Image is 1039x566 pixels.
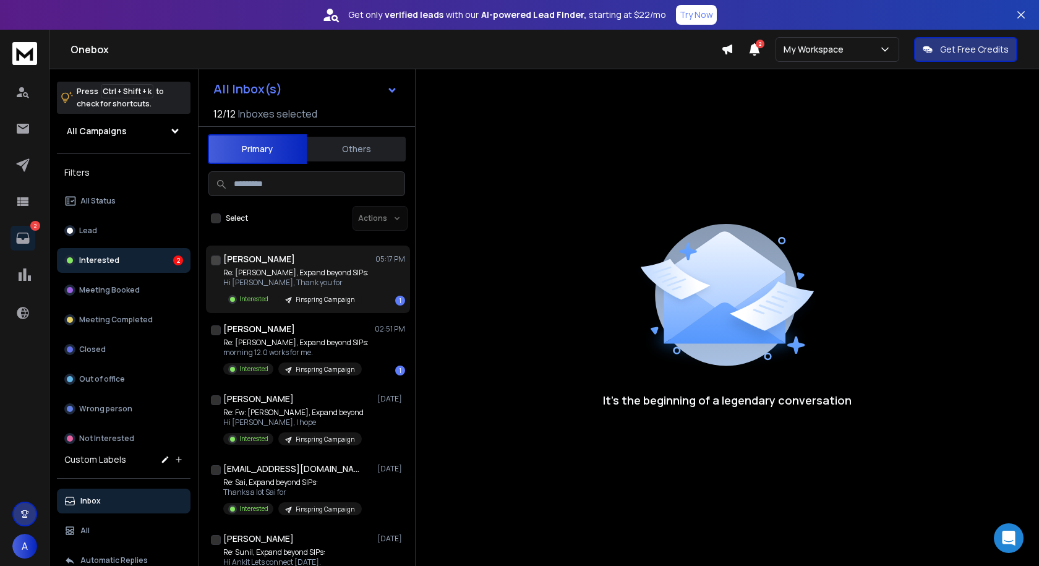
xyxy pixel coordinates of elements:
p: [DATE] [377,394,405,404]
p: Re: [PERSON_NAME], Expand beyond SIPs: [223,268,369,278]
p: Finspring Campaign [296,295,354,304]
button: Others [307,135,406,163]
p: It’s the beginning of a legendary conversation [603,392,852,409]
p: Meeting Booked [79,285,140,295]
p: 05:17 PM [375,254,405,264]
button: All Status [57,189,190,213]
div: 2 [173,255,183,265]
button: Out of office [57,367,190,392]
p: Thanks a lot Sai for [223,487,362,497]
p: My Workspace [784,43,849,56]
p: Not Interested [79,434,134,444]
p: Get Free Credits [940,43,1009,56]
h3: Custom Labels [64,453,126,466]
p: Re: Fw: [PERSON_NAME], Expand beyond [223,408,364,418]
p: 02:51 PM [375,324,405,334]
div: Open Intercom Messenger [994,523,1024,553]
p: All [80,526,90,536]
button: All [57,518,190,543]
button: All Campaigns [57,119,190,144]
p: Hi [PERSON_NAME], I hope [223,418,364,427]
p: Closed [79,345,106,354]
h3: Filters [57,164,190,181]
button: A [12,534,37,559]
strong: verified leads [385,9,443,21]
h3: Inboxes selected [238,106,317,121]
h1: [PERSON_NAME] [223,253,295,265]
p: Interested [239,294,268,304]
button: Get Free Credits [914,37,1017,62]
p: Press to check for shortcuts. [77,85,164,110]
button: Meeting Completed [57,307,190,332]
button: Closed [57,337,190,362]
p: 2 [30,221,40,231]
p: Hi [PERSON_NAME], Thank you for [223,278,369,288]
img: logo [12,42,37,65]
p: All Status [80,196,116,206]
h1: All Campaigns [67,125,127,137]
p: Interested [239,434,268,444]
p: Try Now [680,9,713,21]
span: 2 [756,40,764,48]
p: Automatic Replies [80,555,148,565]
div: 1 [395,366,405,375]
h1: [PERSON_NAME] [223,323,295,335]
p: Interested [79,255,119,265]
span: Ctrl + Shift + k [101,84,153,98]
button: Wrong person [57,397,190,421]
p: Re: [PERSON_NAME], Expand beyond SIPs: [223,338,369,348]
h1: All Inbox(s) [213,83,282,95]
button: Inbox [57,489,190,513]
p: Out of office [79,374,125,384]
h1: [PERSON_NAME] [223,393,294,405]
button: Primary [208,134,307,164]
p: Finspring Campaign [296,435,354,444]
span: 12 / 12 [213,106,236,121]
p: Interested [239,364,268,374]
button: Meeting Booked [57,278,190,302]
h1: [PERSON_NAME] [223,533,294,545]
p: Interested [239,504,268,513]
a: 2 [11,226,35,251]
button: Lead [57,218,190,243]
p: Finspring Campaign [296,365,354,374]
h1: Onebox [71,42,721,57]
button: Interested2 [57,248,190,273]
p: Wrong person [79,404,132,414]
p: Re: Sai, Expand beyond SIPs: [223,478,362,487]
button: Not Interested [57,426,190,451]
div: 1 [395,296,405,306]
p: [DATE] [377,534,405,544]
button: Try Now [676,5,717,25]
h1: [EMAIL_ADDRESS][DOMAIN_NAME] +1 [223,463,359,475]
label: Select [226,213,248,223]
p: Inbox [80,496,101,506]
p: Re: Sunil, Expand beyond SIPs: [223,547,362,557]
p: Get only with our starting at $22/mo [348,9,666,21]
p: [DATE] [377,464,405,474]
p: Finspring Campaign [296,505,354,514]
p: Meeting Completed [79,315,153,325]
strong: AI-powered Lead Finder, [481,9,586,21]
button: All Inbox(s) [203,77,408,101]
p: morning 12.0 works for me. [223,348,369,358]
p: Lead [79,226,97,236]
